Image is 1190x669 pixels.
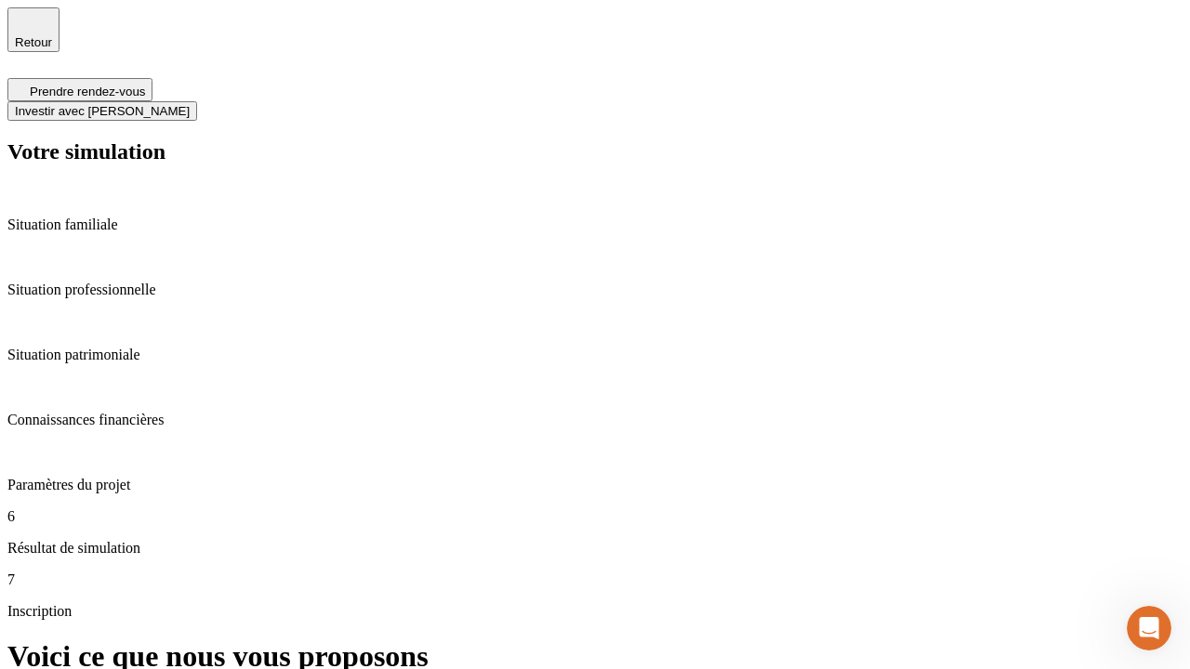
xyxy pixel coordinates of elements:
[1127,606,1171,650] iframe: Intercom live chat
[7,7,59,52] button: Retour
[7,282,1183,298] p: Situation professionnelle
[7,139,1183,164] h2: Votre simulation
[7,216,1183,233] p: Situation familiale
[7,508,1183,525] p: 6
[7,78,152,101] button: Prendre rendez-vous
[7,101,197,121] button: Investir avec [PERSON_NAME]
[7,571,1183,588] p: 7
[7,603,1183,620] p: Inscription
[30,85,145,98] span: Prendre rendez-vous
[15,35,52,49] span: Retour
[7,477,1183,493] p: Paramètres du projet
[7,412,1183,428] p: Connaissances financières
[7,540,1183,557] p: Résultat de simulation
[15,104,190,118] span: Investir avec [PERSON_NAME]
[7,347,1183,363] p: Situation patrimoniale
